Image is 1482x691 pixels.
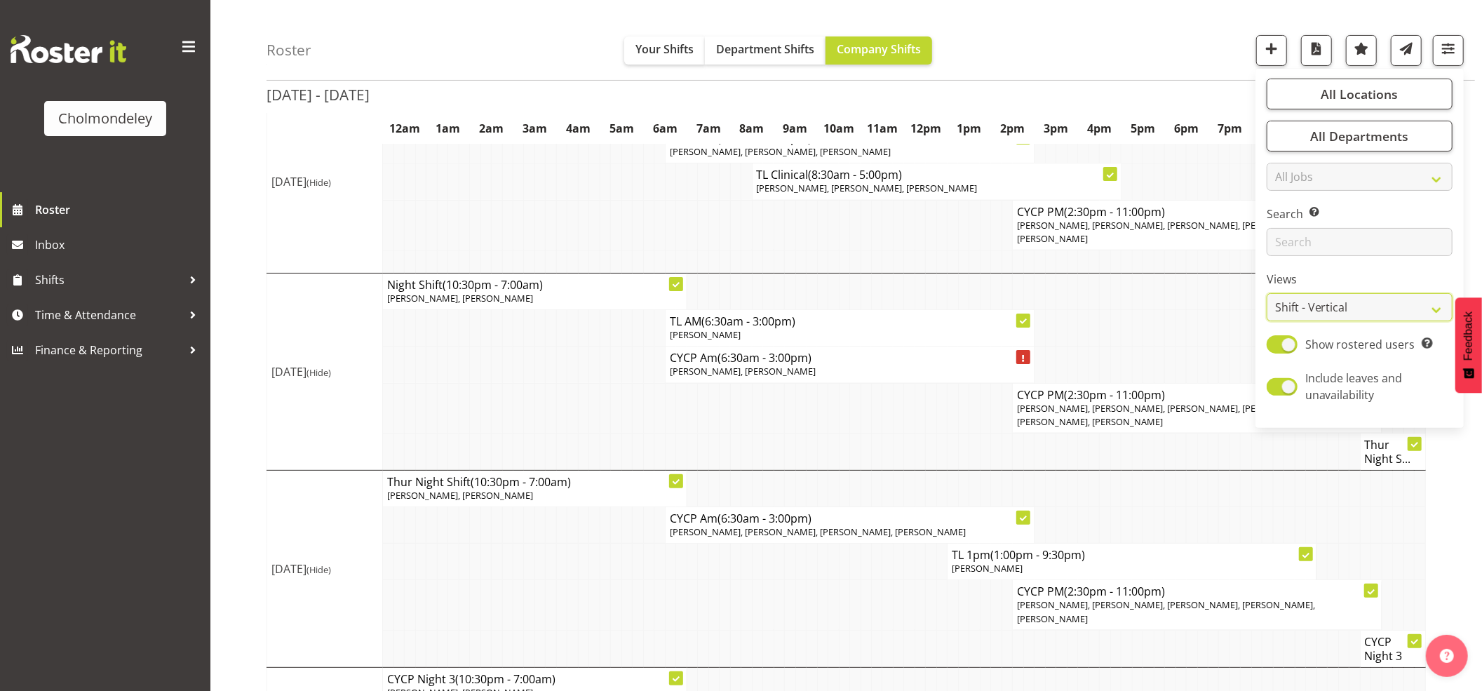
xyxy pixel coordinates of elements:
button: Feedback - Show survey [1455,297,1482,393]
span: (10:30pm - 7:00am) [471,474,571,490]
span: All Departments [1310,128,1408,145]
span: Company Shifts [837,41,921,57]
span: Inbox [35,234,203,255]
span: Department Shifts [716,41,814,57]
h4: TL AM [670,314,1030,328]
h4: Thur Night S... [1365,438,1421,466]
th: 7pm [1208,112,1252,145]
span: (10:30pm - 7:00am) [443,277,543,293]
th: 12pm [904,112,948,145]
th: 2pm [991,112,1035,145]
h4: CYCP Am [670,351,1030,365]
th: 4pm [1078,112,1121,145]
th: 6am [643,112,687,145]
h4: TL Clinical [757,168,1117,182]
button: Add a new shift [1256,35,1287,66]
span: (Hide) [306,176,331,189]
span: Time & Attendance [35,304,182,326]
td: [DATE] [267,470,383,667]
h4: Thur Night Shift [387,475,682,489]
span: [PERSON_NAME], [PERSON_NAME] [670,365,816,377]
th: 8am [730,112,774,145]
span: [PERSON_NAME] [952,562,1023,575]
span: (2:30pm - 11:00pm) [1064,387,1165,403]
span: (8:30am - 5:00pm) [809,167,903,182]
button: Highlight an important date within the roster. [1346,35,1377,66]
button: All Departments [1267,121,1453,152]
span: (2:30pm - 11:00pm) [1064,204,1165,220]
th: 3am [513,112,557,145]
input: Search [1267,228,1453,256]
td: [DATE] [267,90,383,274]
button: Download a PDF of the roster according to the set date range. [1301,35,1332,66]
span: [PERSON_NAME], [PERSON_NAME], [PERSON_NAME], [PERSON_NAME], [PERSON_NAME] [1017,598,1315,624]
h4: CYCP PM [1017,388,1377,402]
span: (2:30pm - 11:00pm) [1064,584,1165,599]
th: 4am [556,112,600,145]
img: Rosterit website logo [11,35,126,63]
span: Feedback [1462,311,1475,361]
th: 6pm [1165,112,1208,145]
th: 1am [426,112,470,145]
th: 7am [687,112,730,145]
span: Include leaves and unavailability [1305,370,1403,403]
label: Search [1267,206,1453,222]
span: [PERSON_NAME], [PERSON_NAME] [387,489,533,502]
button: Company Shifts [826,36,932,65]
span: All Locations [1321,86,1398,102]
th: 10am [817,112,861,145]
span: (Hide) [306,366,331,379]
span: (6:30am - 3:00pm) [718,511,811,526]
span: Your Shifts [635,41,694,57]
th: 9am [774,112,817,145]
th: 2am [470,112,513,145]
span: Finance & Reporting [35,340,182,361]
span: [PERSON_NAME], [PERSON_NAME], [PERSON_NAME], [PERSON_NAME], [PERSON_NAME] [1017,219,1315,245]
h4: CYCP PM [1017,584,1377,598]
button: Filter Shifts [1433,35,1464,66]
h4: CYCP PM [1017,205,1377,219]
img: help-xxl-2.png [1440,649,1454,663]
span: [PERSON_NAME], [PERSON_NAME], [PERSON_NAME], [PERSON_NAME] [670,525,966,538]
label: Views [1267,271,1453,288]
button: Your Shifts [624,36,705,65]
button: Send a list of all shifts for the selected filtered period to all rostered employees. [1391,35,1422,66]
h4: CYCP Am [670,511,1030,525]
span: (Hide) [306,563,331,576]
button: All Locations [1267,79,1453,109]
th: 11am [861,112,904,145]
span: Shifts [35,269,182,290]
th: 3pm [1035,112,1078,145]
h4: CYCP Night 3 [1365,635,1421,663]
div: Cholmondeley [58,108,152,129]
span: [PERSON_NAME], [PERSON_NAME], [PERSON_NAME] [757,182,978,194]
span: Roster [35,199,203,220]
button: Department Shifts [705,36,826,65]
h2: [DATE] - [DATE] [267,86,370,104]
span: (6:30am - 3:00pm) [701,314,795,329]
h4: TL 1pm [952,548,1312,562]
td: [DATE] [267,273,383,470]
h4: CYCP Night 3 [387,672,682,686]
span: (1:00pm - 9:30pm) [990,547,1085,563]
span: [PERSON_NAME], [PERSON_NAME], [PERSON_NAME] [670,145,891,158]
span: Show rostered users [1305,337,1415,352]
span: [PERSON_NAME], [PERSON_NAME] [387,292,533,304]
th: 8pm [1251,112,1295,145]
h4: Roster [267,42,311,58]
th: 1pm [948,112,991,145]
th: 12am [383,112,426,145]
h4: Night Shift [387,278,682,292]
span: [PERSON_NAME] [670,328,741,341]
span: [PERSON_NAME], [PERSON_NAME], [PERSON_NAME], [PERSON_NAME], [PERSON_NAME], [PERSON_NAME] [1017,402,1315,428]
span: (10:30pm - 7:00am) [455,671,555,687]
th: 5am [600,112,643,145]
span: (6:30am - 3:00pm) [718,350,811,365]
th: 5pm [1121,112,1165,145]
